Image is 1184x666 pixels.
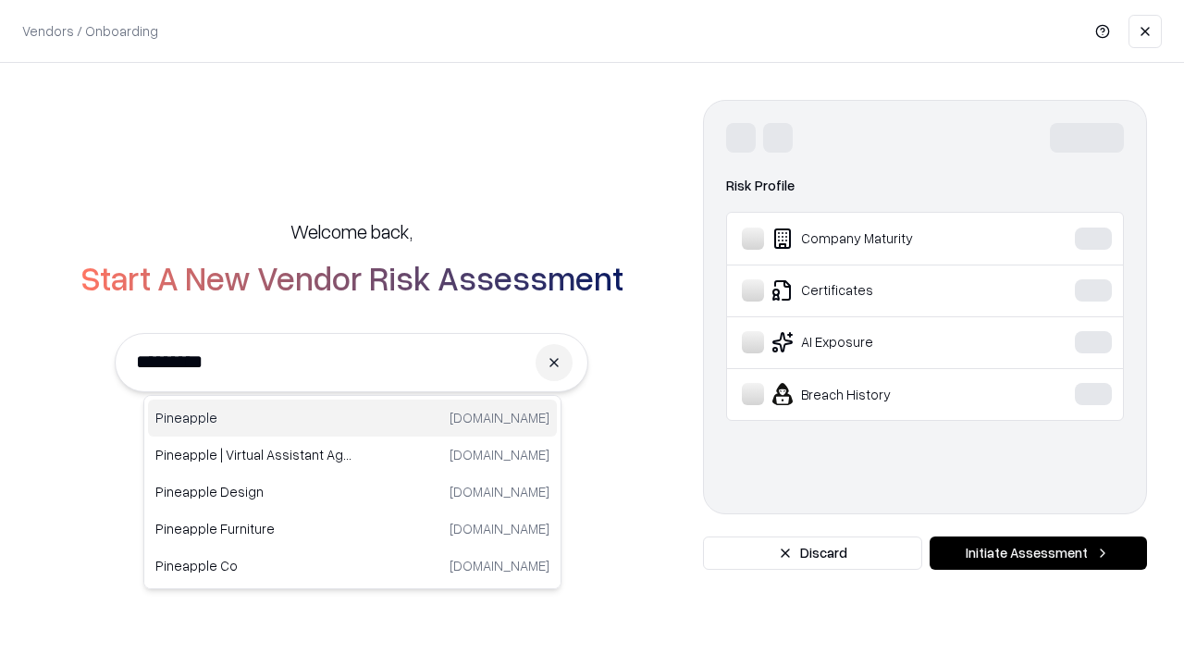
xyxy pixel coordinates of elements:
[450,482,549,501] p: [DOMAIN_NAME]
[155,519,352,538] p: Pineapple Furniture
[155,408,352,427] p: Pineapple
[22,21,158,41] p: Vendors / Onboarding
[155,556,352,575] p: Pineapple Co
[742,279,1018,302] div: Certificates
[930,536,1147,570] button: Initiate Assessment
[742,383,1018,405] div: Breach History
[290,218,413,244] h5: Welcome back,
[450,445,549,464] p: [DOMAIN_NAME]
[726,175,1124,197] div: Risk Profile
[155,445,352,464] p: Pineapple | Virtual Assistant Agency
[143,395,561,589] div: Suggestions
[80,259,623,296] h2: Start A New Vendor Risk Assessment
[703,536,922,570] button: Discard
[450,519,549,538] p: [DOMAIN_NAME]
[155,482,352,501] p: Pineapple Design
[742,331,1018,353] div: AI Exposure
[742,228,1018,250] div: Company Maturity
[450,556,549,575] p: [DOMAIN_NAME]
[450,408,549,427] p: [DOMAIN_NAME]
